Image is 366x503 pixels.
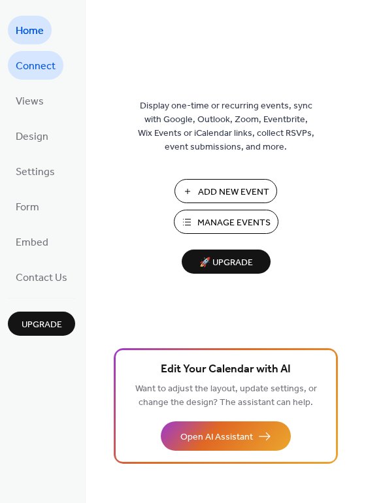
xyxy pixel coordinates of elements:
[174,210,278,234] button: Manage Events
[8,263,75,291] a: Contact Us
[16,197,39,218] span: Form
[22,318,62,332] span: Upgrade
[190,254,263,272] span: 🚀 Upgrade
[175,179,277,203] button: Add New Event
[8,122,56,150] a: Design
[16,127,48,148] span: Design
[8,312,75,336] button: Upgrade
[138,99,314,154] span: Display one-time or recurring events, sync with Google, Outlook, Zoom, Eventbrite, Wix Events or ...
[161,421,291,451] button: Open AI Assistant
[16,162,55,183] span: Settings
[16,91,44,112] span: Views
[135,380,317,412] span: Want to adjust the layout, update settings, or change the design? The assistant can help.
[8,86,52,115] a: Views
[161,361,291,379] span: Edit Your Calendar with AI
[197,216,271,230] span: Manage Events
[8,192,47,221] a: Form
[16,56,56,77] span: Connect
[16,233,48,253] span: Embed
[182,250,271,274] button: 🚀 Upgrade
[198,186,269,199] span: Add New Event
[180,430,253,444] span: Open AI Assistant
[8,157,63,186] a: Settings
[16,21,44,42] span: Home
[16,268,67,289] span: Contact Us
[8,227,56,256] a: Embed
[8,51,63,80] a: Connect
[8,16,52,44] a: Home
